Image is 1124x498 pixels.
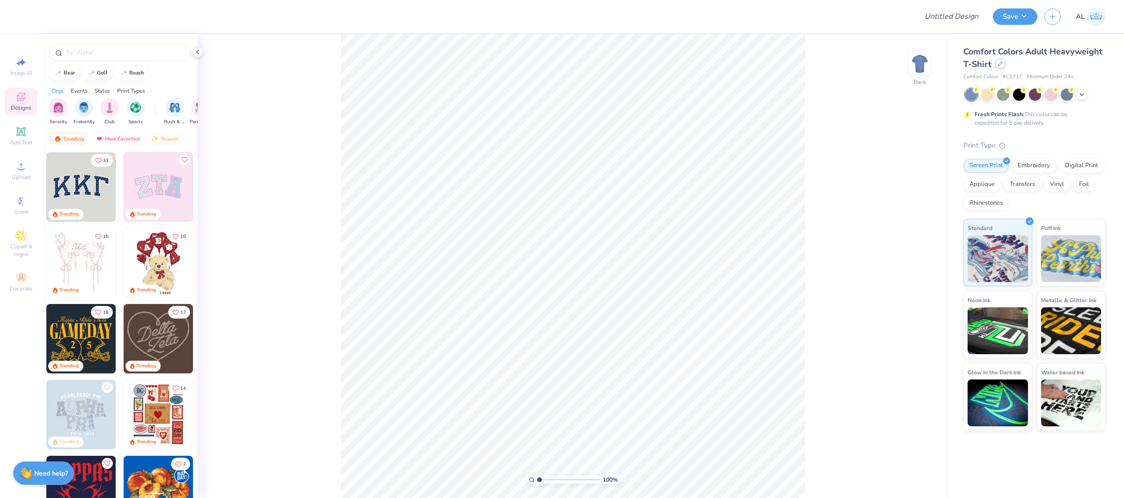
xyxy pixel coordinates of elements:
img: Standard [968,235,1028,282]
span: 10 [180,234,186,239]
span: Rush & Bid [164,119,185,126]
span: Fraternity [74,119,95,126]
span: Sorority [50,119,67,126]
div: Trending [137,287,156,294]
img: b8819b5f-dd70-42f8-b218-32dd770f7b03 [46,304,116,373]
div: Trending [59,439,79,446]
div: Trending [50,133,89,144]
input: Untitled Design [917,7,986,26]
div: bear [64,70,75,75]
span: Puff Ink [1041,223,1061,233]
div: filter for Rush & Bid [164,98,185,126]
div: Rhinestones [963,196,1009,210]
div: Most Favorited [91,133,144,144]
span: Add Text [10,139,32,146]
button: filter button [74,98,95,126]
button: golf [82,66,111,80]
img: Water based Ink [1041,379,1102,426]
span: 7 [183,462,186,467]
span: 33 [103,158,109,163]
button: Like [171,458,190,470]
button: Like [168,306,190,319]
div: Applique [963,178,1001,192]
button: Like [168,382,190,394]
img: 6de2c09e-6ade-4b04-8ea6-6dac27e4729e [124,380,193,449]
div: Foil [1073,178,1095,192]
button: filter button [126,98,145,126]
div: Transfers [1004,178,1041,192]
input: Try "Alpha" [65,48,185,57]
span: 15 [103,234,109,239]
span: Image AI [10,69,32,77]
span: Standard [968,223,992,233]
img: 2b704b5a-84f6-4980-8295-53d958423ff9 [116,304,185,373]
img: 3b9aba4f-e317-4aa7-a679-c95a879539bd [46,152,116,222]
img: 587403a7-0594-4a7f-b2bd-0ca67a3ff8dd [124,228,193,297]
div: filter for Parent's Weekend [190,98,211,126]
div: Events [71,87,88,95]
span: 14 [180,386,186,391]
img: Glow in the Dark Ink [968,379,1028,426]
div: Print Type [963,140,1105,151]
button: filter button [49,98,67,126]
img: Puff Ink [1041,235,1102,282]
img: 83dda5b0-2158-48ca-832c-f6b4ef4c4536 [46,228,116,297]
button: Like [168,230,190,243]
img: d12a98c7-f0f7-4345-bf3a-b9f1b718b86e [116,228,185,297]
div: Vinyl [1044,178,1070,192]
span: 17 [180,310,186,315]
img: Parent's Weekend Image [195,102,206,113]
img: Fraternity Image [79,102,89,113]
img: most_fav.gif [96,135,103,142]
span: 100 % [603,476,618,484]
div: Orgs [52,87,64,95]
button: filter button [100,98,119,126]
div: Newest [147,133,183,144]
span: Glow in the Dark Ink [968,367,1021,377]
button: Like [102,458,113,469]
div: Screen Print [963,159,1009,173]
span: Club [104,119,115,126]
img: Back [910,54,929,73]
button: Like [179,154,190,165]
span: Comfort Colors Adult Heavyweight T-Shirt [963,46,1102,70]
div: Trending [59,363,79,370]
a: AL [1076,7,1105,26]
button: filter button [190,98,211,126]
img: trending.gif [54,135,61,142]
img: trend_line.gif [54,70,62,76]
div: filter for Sorority [49,98,67,126]
strong: Fresh Prints Flash: [975,111,1024,118]
span: Greek [14,208,29,216]
div: beach [129,70,144,75]
img: Newest.gif [151,135,159,142]
img: edfb13fc-0e43-44eb-bea2-bf7fc0dd67f9 [116,152,185,222]
div: Print Types [117,87,145,95]
span: Designs [11,104,31,111]
img: 9980f5e8-e6a1-4b4a-8839-2b0e9349023c [124,152,193,222]
div: Embroidery [1012,159,1056,173]
img: Sports Image [130,102,141,113]
img: Club Image [104,102,115,113]
span: Decorate [10,285,32,292]
img: ead2b24a-117b-4488-9b34-c08fd5176a7b [193,304,262,373]
span: Clipart & logos [5,243,37,258]
div: Trending [137,439,156,446]
button: Save [993,8,1037,25]
div: Trending [59,211,79,218]
button: filter button [164,98,185,126]
img: trend_line.gif [120,70,127,76]
span: Minimum Order: 24 + [1027,73,1074,81]
img: a3f22b06-4ee5-423c-930f-667ff9442f68 [116,380,185,449]
span: 18 [103,310,109,315]
img: 12710c6a-dcc0-49ce-8688-7fe8d5f96fe2 [124,304,193,373]
img: Rush & Bid Image [170,102,180,113]
span: Metallic & Glitter Ink [1041,295,1096,305]
span: Water based Ink [1041,367,1084,377]
span: Parent's Weekend [190,119,211,126]
img: Neon Ink [968,307,1028,354]
button: Like [91,306,113,319]
div: Styles [95,87,110,95]
span: Neon Ink [968,295,991,305]
div: filter for Fraternity [74,98,95,126]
